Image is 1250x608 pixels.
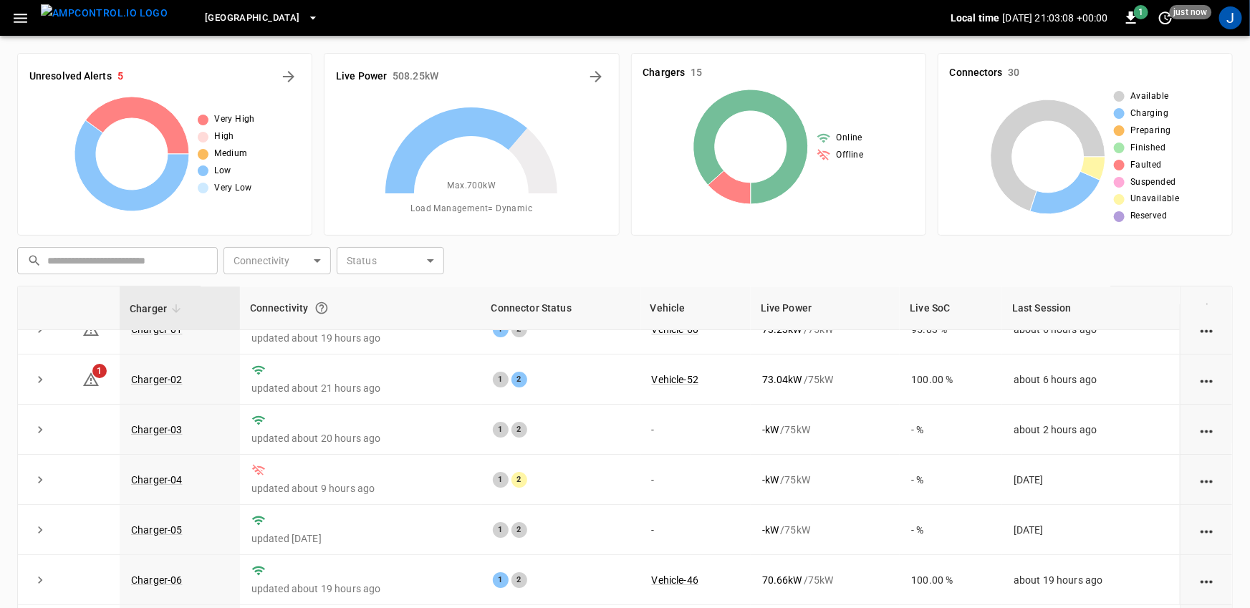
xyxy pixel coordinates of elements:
[250,295,471,321] div: Connectivity
[1003,11,1108,25] p: [DATE] 21:03:08 +00:00
[277,65,300,88] button: All Alerts
[640,286,751,330] th: Vehicle
[82,322,100,334] a: 1
[1002,555,1180,605] td: about 19 hours ago
[640,405,751,455] td: -
[214,112,255,127] span: Very High
[837,148,864,163] span: Offline
[1198,473,1216,487] div: action cell options
[762,372,889,387] div: / 75 kW
[393,69,438,85] h6: 508.25 kW
[691,65,702,81] h6: 15
[117,69,123,85] h6: 5
[1130,175,1176,190] span: Suspended
[214,164,231,178] span: Low
[131,524,183,536] a: Charger-05
[762,523,779,537] p: - kW
[900,354,1002,405] td: 100.00 %
[950,65,1003,81] h6: Connectors
[652,574,699,586] a: Vehicle-46
[131,324,183,335] a: Charger-01
[762,573,802,587] p: 70.66 kW
[1002,505,1180,555] td: [DATE]
[1180,286,1232,330] th: Action
[251,481,470,496] p: updated about 9 hours ago
[900,555,1002,605] td: 100.00 %
[511,472,527,488] div: 2
[1130,107,1168,121] span: Charging
[1198,423,1216,437] div: action cell options
[251,381,470,395] p: updated about 21 hours ago
[640,505,751,555] td: -
[131,374,183,385] a: Charger-02
[585,65,607,88] button: Energy Overview
[762,573,889,587] div: / 75 kW
[1002,405,1180,455] td: about 2 hours ago
[1198,322,1216,337] div: action cell options
[251,331,470,345] p: updated about 19 hours ago
[29,419,51,440] button: expand row
[643,65,686,81] h6: Chargers
[762,473,779,487] p: - kW
[481,286,640,330] th: Connector Status
[92,364,107,378] span: 1
[1198,372,1216,387] div: action cell options
[1134,5,1148,19] span: 1
[131,474,183,486] a: Charger-04
[29,469,51,491] button: expand row
[900,455,1002,505] td: - %
[336,69,387,85] h6: Live Power
[131,424,183,435] a: Charger-03
[251,531,470,546] p: updated [DATE]
[1130,124,1171,138] span: Preparing
[652,374,699,385] a: Vehicle-52
[251,431,470,445] p: updated about 20 hours ago
[1009,65,1020,81] h6: 30
[511,572,527,588] div: 2
[29,519,51,541] button: expand row
[1154,6,1177,29] button: set refresh interval
[214,147,247,161] span: Medium
[1198,573,1216,587] div: action cell options
[1130,141,1165,155] span: Finished
[251,582,470,596] p: updated about 19 hours ago
[448,179,496,193] span: Max. 700 kW
[1170,5,1212,19] span: just now
[511,522,527,538] div: 2
[762,423,779,437] p: - kW
[214,181,251,196] span: Very Low
[1002,455,1180,505] td: [DATE]
[1219,6,1242,29] div: profile-icon
[29,69,112,85] h6: Unresolved Alerts
[900,505,1002,555] td: - %
[130,300,186,317] span: Charger
[1130,209,1167,223] span: Reserved
[205,10,299,26] span: [GEOGRAPHIC_DATA]
[1002,354,1180,405] td: about 6 hours ago
[29,569,51,591] button: expand row
[131,574,183,586] a: Charger-06
[493,522,509,538] div: 1
[762,423,889,437] div: / 75 kW
[411,202,533,216] span: Load Management = Dynamic
[511,372,527,387] div: 2
[1130,90,1169,104] span: Available
[1130,192,1179,206] span: Unavailable
[1130,158,1162,173] span: Faulted
[29,369,51,390] button: expand row
[951,11,1000,25] p: Local time
[762,473,889,487] div: / 75 kW
[762,372,802,387] p: 73.04 kW
[837,131,862,145] span: Online
[640,455,751,505] td: -
[41,4,168,22] img: ampcontrol.io logo
[493,472,509,488] div: 1
[493,422,509,438] div: 1
[652,324,699,335] a: Vehicle-60
[214,130,234,144] span: High
[309,295,335,321] button: Connection between the charger and our software.
[762,523,889,537] div: / 75 kW
[493,572,509,588] div: 1
[900,405,1002,455] td: - %
[493,372,509,387] div: 1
